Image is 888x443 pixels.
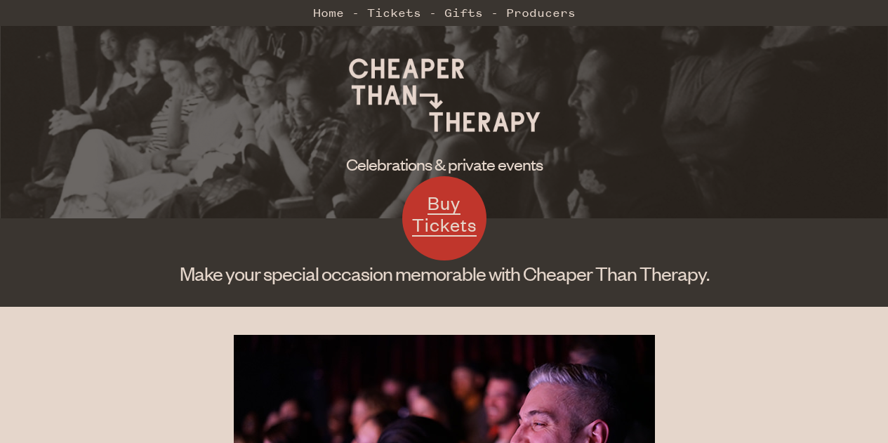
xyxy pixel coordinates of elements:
a: Buy Tickets [402,176,486,260]
h1: Make your special occasion memorable with Cheaper Than Therapy. [133,260,755,286]
img: Cheaper Than Therapy [339,42,550,147]
span: Buy Tickets [412,191,477,237]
